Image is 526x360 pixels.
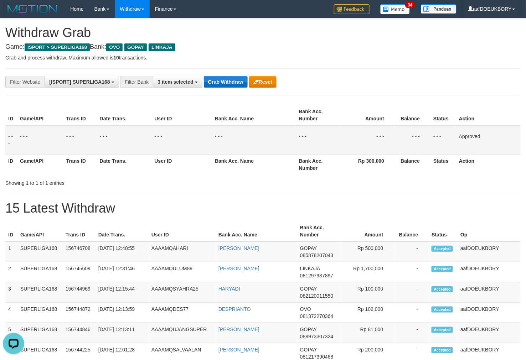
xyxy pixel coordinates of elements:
div: Filter Website [5,76,45,88]
span: Copy 088973307324 to clipboard [300,334,333,339]
th: ID [5,221,17,241]
td: AAAAMQDES77 [149,303,216,323]
img: MOTION_logo.png [5,4,60,14]
td: - [394,262,429,282]
span: 3 item selected [158,79,193,85]
td: - [394,303,429,323]
p: Grab and process withdraw. Maximum allowed is transactions. [5,54,521,61]
button: Grab Withdraw [204,76,248,88]
span: GOPAY [124,43,147,51]
td: 156744846 [63,323,96,343]
a: HARYADI [218,286,240,292]
td: - - - [97,125,152,155]
th: Amount [342,221,394,241]
a: [PERSON_NAME] [218,347,259,353]
td: - - - [17,125,63,155]
td: - - - [395,125,430,155]
th: Game/API [17,221,63,241]
td: Rp 102,000 [342,303,394,323]
h1: Withdraw Grab [5,26,521,40]
span: OVO [300,306,311,312]
td: Rp 100,000 [342,282,394,303]
span: Copy 081297937897 to clipboard [300,273,333,278]
span: ISPORT > SUPERLIGA168 [25,43,90,51]
th: Action [456,105,521,125]
td: 156744872 [63,303,96,323]
span: Copy 085878207043 to clipboard [300,252,333,258]
th: Amount [341,105,395,125]
button: Open LiveChat chat widget [3,3,24,24]
th: Trans ID [63,221,96,241]
th: Status [429,221,458,241]
h4: Game: Bank: [5,43,521,51]
th: ID [5,154,17,174]
th: User ID [151,105,212,125]
td: - - - [5,125,17,155]
span: Accepted [432,286,453,292]
td: Rp 81,000 [342,323,394,343]
span: [ISPORT] SUPERLIGA168 [49,79,110,85]
strong: 10 [113,55,119,61]
td: SUPERLIGA168 [17,282,63,303]
span: Accepted [432,246,453,252]
td: [DATE] 12:13:59 [96,303,149,323]
span: Accepted [432,307,453,313]
td: aafDOEUKBORY [458,303,521,323]
td: 3 [5,282,17,303]
td: SUPERLIGA168 [17,262,63,282]
td: - - - [296,125,341,155]
th: Game/API [17,154,63,174]
td: - [394,282,429,303]
td: [DATE] 12:15:44 [96,282,149,303]
th: Trans ID [63,154,97,174]
td: - - - [212,125,296,155]
span: GOPAY [300,245,317,251]
img: Feedback.jpg [334,4,370,14]
td: SUPERLIGA168 [17,303,63,323]
td: 5 [5,323,17,343]
th: Bank Acc. Name [212,154,296,174]
th: Bank Acc. Number [296,105,341,125]
th: Op [458,221,521,241]
span: Accepted [432,327,453,333]
button: [ISPORT] SUPERLIGA168 [45,76,119,88]
td: - [394,323,429,343]
th: Rp 300.000 [341,154,395,174]
th: Date Trans. [96,221,149,241]
th: ID [5,105,17,125]
span: LINKAJA [300,266,320,271]
a: [PERSON_NAME] [218,245,259,251]
th: Balance [395,154,430,174]
th: Action [456,154,521,174]
th: Status [430,154,456,174]
td: - - - [63,125,97,155]
td: - - - [151,125,212,155]
th: Status [430,105,456,125]
span: GOPAY [300,286,317,292]
td: 156745609 [63,262,96,282]
td: SUPERLIGA168 [17,323,63,343]
td: AAAAMQUJANGSUPER [149,323,216,343]
span: LINKAJA [149,43,175,51]
span: Accepted [432,266,453,272]
th: Game/API [17,105,63,125]
span: GOPAY [300,347,317,353]
span: Accepted [432,347,453,353]
a: DESPRIANTO [218,306,251,312]
th: User ID [151,154,212,174]
button: 3 item selected [153,76,202,88]
td: AAAAMQULUM89 [149,262,216,282]
td: AAAAMQAHARI [149,241,216,262]
th: Bank Acc. Number [297,221,342,241]
th: Balance [394,221,429,241]
td: - - - [341,125,395,155]
td: 4 [5,303,17,323]
td: Rp 1,700,000 [342,262,394,282]
span: Copy 081372270364 to clipboard [300,313,333,319]
td: [DATE] 12:13:11 [96,323,149,343]
td: 1 [5,241,17,262]
img: panduan.png [421,4,457,14]
a: [PERSON_NAME] [218,266,259,271]
td: 2 [5,262,17,282]
div: Filter Bank [120,76,153,88]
